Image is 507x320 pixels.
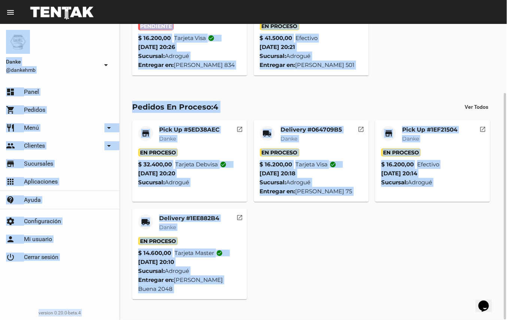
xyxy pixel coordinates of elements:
[24,196,41,204] span: Ayuda
[24,106,45,114] span: Pedidos
[263,129,272,138] mat-icon: local_shipping
[138,258,174,265] span: [DATE] 20:10
[281,135,298,142] span: Danke
[175,160,227,169] span: Tarjeta debvisa
[138,276,174,283] strong: Entregar en:
[417,160,439,169] span: Efectivo
[208,35,215,41] mat-icon: check_circle
[459,100,495,114] button: Ver Todos
[260,34,292,43] strong: $ 41.500,00
[141,129,150,138] mat-icon: store
[138,160,172,169] strong: $ 32.400,00
[260,187,363,196] div: [PERSON_NAME] 75
[381,178,484,187] div: Adrogué
[260,170,296,177] span: [DATE] 20:18
[358,125,365,132] mat-icon: open_in_new
[138,237,178,245] span: En Proceso
[138,22,174,30] span: Pendiente
[104,141,113,150] mat-icon: arrow_drop_down
[6,30,30,54] img: 1d4517d0-56da-456b-81f5-6111ccf01445.png
[104,123,113,132] mat-icon: arrow_drop_down
[141,218,150,227] mat-icon: local_shipping
[138,52,241,61] div: Adrogué
[6,217,15,226] mat-icon: settings
[138,179,165,186] strong: Sucursal:
[281,126,342,133] mat-card-title: Delivery #064709B5
[260,61,295,68] strong: Entregar en:
[138,61,241,70] div: [PERSON_NAME] 834
[138,267,241,276] div: Adrogué
[138,178,241,187] div: Adrogué
[260,43,295,50] span: [DATE] 20:21
[101,61,110,70] mat-icon: arrow_drop_down
[402,135,419,142] span: Danke
[159,224,176,231] span: Danke
[174,249,223,258] span: Tarjeta master
[260,148,300,157] span: En Proceso
[24,253,58,261] span: Cerrar sesión
[236,213,243,220] mat-icon: open_in_new
[6,159,15,168] mat-icon: store
[295,34,318,43] span: Efectivo
[236,125,243,132] mat-icon: open_in_new
[24,236,52,243] span: Mi usuario
[6,253,15,262] mat-icon: power_settings_new
[6,235,15,244] mat-icon: person
[24,88,39,96] span: Panel
[138,170,175,177] span: [DATE] 20:20
[24,142,45,150] span: Clientes
[159,135,176,142] span: Danke
[6,309,113,317] div: version 0.20.0-beta.4
[260,22,300,30] span: En Proceso
[6,87,15,96] mat-icon: dashboard
[138,52,165,59] strong: Sucursal:
[260,188,295,195] strong: Entregar en:
[24,218,61,225] span: Configuración
[24,124,39,132] span: Menú
[138,34,171,43] strong: $ 16.200,00
[159,215,219,222] mat-card-title: Delivery #1EE882B4
[138,61,174,68] strong: Entregar en:
[138,148,178,157] span: En Proceso
[138,267,165,274] strong: Sucursal:
[476,290,500,313] iframe: chat widget
[174,34,215,43] span: Tarjeta visa
[381,160,414,169] strong: $ 16.200,00
[216,250,223,256] mat-icon: check_circle
[6,105,15,114] mat-icon: shopping_cart
[6,57,98,66] span: Danke
[6,196,15,204] mat-icon: contact_support
[24,178,58,185] span: Aplicaciones
[260,178,363,187] div: Adrogué
[330,161,336,168] mat-icon: check_circle
[260,52,363,61] div: Adrogué
[260,179,286,186] strong: Sucursal:
[220,161,227,168] mat-icon: check_circle
[402,126,458,133] mat-card-title: Pick Up #1EF21504
[381,170,417,177] span: [DATE] 20:14
[260,52,286,59] strong: Sucursal:
[260,61,363,70] div: [PERSON_NAME] 501
[138,249,171,258] strong: $ 14.600,00
[6,8,15,17] mat-icon: menu
[138,43,175,50] span: [DATE] 20:26
[6,66,98,74] span: @dankehmb
[24,160,53,167] span: Sucursales
[381,148,421,157] span: En Proceso
[6,177,15,186] mat-icon: apps
[6,141,15,150] mat-icon: people
[6,123,15,132] mat-icon: restaurant
[260,160,292,169] strong: $ 16.200,00
[132,101,218,113] div: Pedidos En Proceso:
[295,160,336,169] span: Tarjeta visa
[138,276,241,293] div: [PERSON_NAME] Buena 2048
[479,125,486,132] mat-icon: open_in_new
[381,179,408,186] strong: Sucursal:
[465,104,489,110] span: Ver Todos
[384,129,393,138] mat-icon: store
[213,102,218,111] span: 4
[159,126,219,133] mat-card-title: Pick Up #5ED38AEC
